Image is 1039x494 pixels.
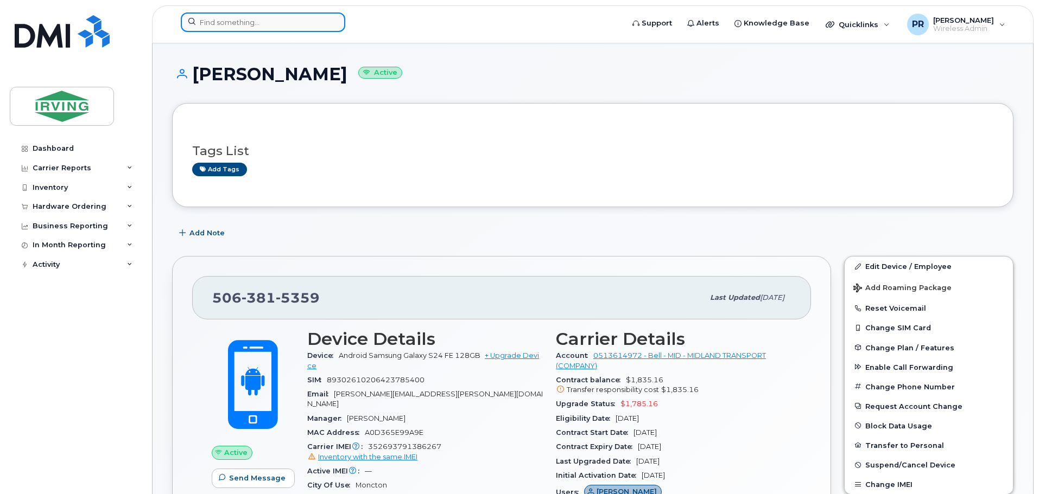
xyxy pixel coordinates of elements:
[212,290,320,306] span: 506
[567,386,659,394] span: Transfer responsibility cost
[192,144,993,158] h3: Tags List
[839,20,878,29] span: Quicklinks
[845,455,1013,474] button: Suspend/Cancel Device
[307,453,417,461] a: Inventory with the same IMEI
[642,18,672,29] span: Support
[696,18,719,29] span: Alerts
[556,351,593,360] span: Account
[276,290,320,306] span: 5359
[556,457,636,465] span: Last Upgraded Date
[845,357,1013,377] button: Enable Call Forwarding
[556,400,620,408] span: Upgrade Status
[307,329,543,349] h3: Device Details
[365,467,372,475] span: —
[680,12,727,34] a: Alerts
[307,351,539,369] a: + Upgrade Device
[818,14,897,35] div: Quicklinks
[358,67,402,79] small: Active
[307,351,339,360] span: Device
[845,318,1013,337] button: Change SIM Card
[347,414,406,422] span: [PERSON_NAME]
[760,293,784,301] span: [DATE]
[307,428,365,437] span: MAC Address
[845,338,1013,357] button: Change Plan / Features
[865,461,955,469] span: Suspend/Cancel Device
[636,457,660,465] span: [DATE]
[242,290,276,306] span: 381
[212,469,295,488] button: Send Message
[853,284,952,294] span: Add Roaming Package
[556,351,766,369] a: 0513614972 - Bell - MID - MIDLAND TRANSPORT (COMPANY)
[356,481,387,489] span: Moncton
[845,256,1013,276] a: Edit Device / Employee
[172,223,234,243] button: Add Note
[865,343,954,351] span: Change Plan / Features
[845,474,1013,494] button: Change IMEI
[327,376,425,384] span: 89302610206423785400
[616,414,639,422] span: [DATE]
[556,428,633,437] span: Contract Start Date
[189,228,225,238] span: Add Note
[556,442,638,451] span: Contract Expiry Date
[318,453,417,461] span: Inventory with the same IMEI
[556,329,791,349] h3: Carrier Details
[633,428,657,437] span: [DATE]
[339,351,480,360] span: Android Samsung Galaxy S24 FE 128GB
[307,376,327,384] span: SIM
[192,163,247,176] a: Add tags
[556,376,791,395] span: $1,835.16
[556,414,616,422] span: Eligibility Date
[620,400,658,408] span: $1,785.16
[845,377,1013,396] button: Change Phone Number
[845,416,1013,435] button: Block Data Usage
[365,428,423,437] span: A0D365E99A9E
[933,24,994,33] span: Wireless Admin
[307,390,334,398] span: Email
[556,471,642,479] span: Initial Activation Date
[172,65,1013,84] h1: [PERSON_NAME]
[229,473,286,483] span: Send Message
[845,396,1013,416] button: Request Account Change
[744,18,809,29] span: Knowledge Base
[181,12,345,32] input: Find something...
[307,442,543,462] span: 352693791386267
[933,16,994,24] span: [PERSON_NAME]
[899,14,1013,35] div: Poirier, Robert
[912,18,924,31] span: PR
[661,386,699,394] span: $1,835.16
[845,435,1013,455] button: Transfer to Personal
[710,293,760,301] span: Last updated
[307,414,347,422] span: Manager
[224,447,248,458] span: Active
[307,442,368,451] span: Carrier IMEI
[307,390,543,408] span: [PERSON_NAME][EMAIL_ADDRESS][PERSON_NAME][DOMAIN_NAME]
[556,376,626,384] span: Contract balance
[625,12,680,34] a: Support
[865,363,953,371] span: Enable Call Forwarding
[638,442,661,451] span: [DATE]
[845,298,1013,318] button: Reset Voicemail
[307,481,356,489] span: City Of Use
[727,12,817,34] a: Knowledge Base
[307,467,365,475] span: Active IMEI
[642,471,665,479] span: [DATE]
[845,276,1013,298] button: Add Roaming Package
